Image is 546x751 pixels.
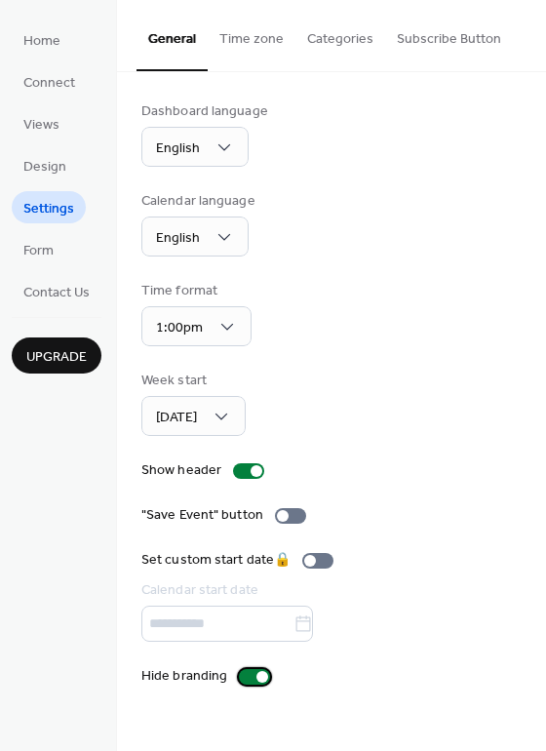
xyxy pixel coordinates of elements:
[12,275,101,307] a: Contact Us
[12,107,71,139] a: Views
[12,337,101,374] button: Upgrade
[141,460,221,481] div: Show header
[26,347,87,368] span: Upgrade
[141,371,242,391] div: Week start
[156,315,203,341] span: 1:00pm
[156,405,197,431] span: [DATE]
[23,31,60,52] span: Home
[141,281,248,301] div: Time format
[23,283,90,303] span: Contact Us
[12,191,86,223] a: Settings
[12,233,65,265] a: Form
[141,191,255,212] div: Calendar language
[12,23,72,56] a: Home
[156,136,200,162] span: English
[156,225,200,252] span: English
[141,505,263,526] div: "Save Event" button
[12,149,78,181] a: Design
[141,666,227,687] div: Hide branding
[23,115,59,136] span: Views
[23,73,75,94] span: Connect
[12,65,87,98] a: Connect
[23,157,66,178] span: Design
[141,101,268,122] div: Dashboard language
[23,199,74,219] span: Settings
[23,241,54,261] span: Form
